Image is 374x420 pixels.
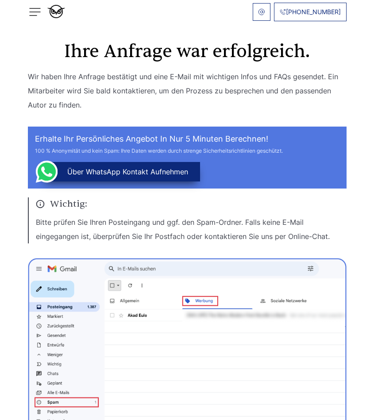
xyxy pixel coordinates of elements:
[42,162,200,181] button: über WhatsApp Kontakt aufnehmen
[36,215,347,243] p: Bitte prüfen Sie Ihren Posteingang und ggf. den Spam-Ordner. Falls keine E-Mail eingegangen ist, ...
[28,43,347,61] h1: Ihre Anfrage war erfolgreich.
[47,5,65,18] img: logo
[35,134,339,144] h2: Erhalte Ihr persönliches Angebot in nur 5 Minuten berechnen!
[28,69,347,112] p: Wir haben Ihre Anfrage bestätigt und eine E-Mail mit wichtigen Infos und FAQs gesendet. Ein Mitar...
[36,197,347,211] span: Wichtig:
[286,8,341,15] span: [PHONE_NUMBER]
[280,9,286,15] img: Phone
[274,3,347,21] a: [PHONE_NUMBER]
[258,8,265,15] img: email
[35,147,339,154] div: 100 % Anonymität und kein Spam: Ihre Daten werden durch strenge Sicherheitsrichtlinien geschützt.
[28,5,42,19] img: menu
